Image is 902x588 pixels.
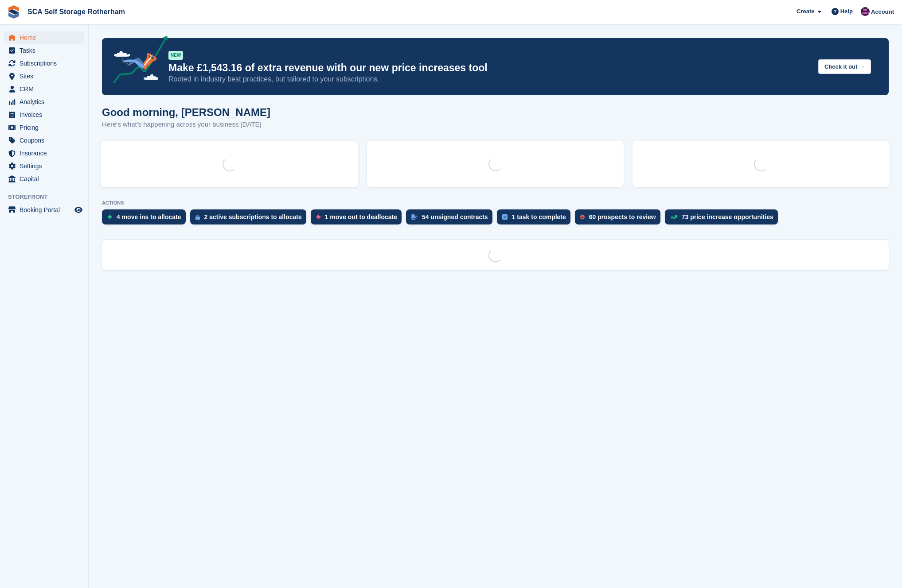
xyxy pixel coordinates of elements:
[102,106,270,118] h1: Good morning, [PERSON_NAME]
[20,134,73,147] span: Coupons
[24,4,129,19] a: SCA Self Storage Rotherham
[589,213,656,220] div: 60 prospects to review
[8,193,88,201] span: Storefront
[102,209,190,229] a: 4 move ins to allocate
[861,7,870,16] img: Dale Chapman
[4,70,84,82] a: menu
[168,62,811,74] p: Make £1,543.16 of extra revenue with our new price increases tool
[4,147,84,159] a: menu
[20,204,73,216] span: Booking Portal
[422,213,488,220] div: 54 unsigned contracts
[670,215,677,219] img: price_increase_opportunities-93ffe204e8149a01c8c9dc8f82e8f89637d9d84a8eef4429ea346261dce0b2c0.svg
[20,121,73,134] span: Pricing
[4,204,84,216] a: menu
[575,209,665,229] a: 60 prospects to review
[502,214,508,220] img: task-75834270c22a3079a89374b754ae025e5fb1db73e45f91037f5363f120a921f8.svg
[204,213,302,220] div: 2 active subscriptions to allocate
[840,7,853,16] span: Help
[4,121,84,134] a: menu
[311,209,406,229] a: 1 move out to deallocate
[316,214,320,220] img: move_outs_to_deallocate_icon-f764333ba52eb49d3ac5e1228854f67142a1ed5810a6f6cc68b1a99e826820c5.svg
[4,108,84,121] a: menu
[4,160,84,172] a: menu
[106,36,168,86] img: price-adjustments-announcement-icon-8257ccfd72463d97f412b2fc003d46551f7dbcb40ab6d574587a9cd5c0d94...
[4,173,84,185] a: menu
[4,44,84,57] a: menu
[20,160,73,172] span: Settings
[497,209,575,229] a: 1 task to complete
[871,8,894,16] span: Account
[195,214,200,220] img: active_subscription_to_allocate_icon-d502201f5373d7db506a760aba3b589e785aa758c864c3986d89f69b8ff3...
[20,83,73,95] span: CRM
[411,214,418,220] img: contract_signature_icon-13c848040528278c33f63329250d36e43548de30e8caae1d1a13099fd9432cc5.svg
[797,7,814,16] span: Create
[117,213,181,220] div: 4 move ins to allocate
[4,134,84,147] a: menu
[20,96,73,108] span: Analytics
[20,173,73,185] span: Capital
[512,213,566,220] div: 1 task to complete
[102,120,270,130] p: Here's what's happening across your business [DATE]
[107,214,112,220] img: move_ins_to_allocate_icon-fdf77a2bb77ea45bf5b3d319d69a93e2d87916cf1d5bf7949dd705db3b84f3ca.svg
[73,205,84,215] a: Preview store
[4,31,84,44] a: menu
[4,57,84,70] a: menu
[102,200,889,206] p: ACTIONS
[20,57,73,70] span: Subscriptions
[818,59,871,74] button: Check it out →
[20,108,73,121] span: Invoices
[580,214,585,220] img: prospect-51fa495bee0391a8d652442698ab0144808aea92771e9ea1ae160a38d050c398.svg
[325,213,397,220] div: 1 move out to deallocate
[665,209,782,229] a: 73 price increase opportunities
[682,213,773,220] div: 73 price increase opportunities
[168,74,811,84] p: Rooted in industry best practices, but tailored to your subscriptions.
[190,209,311,229] a: 2 active subscriptions to allocate
[168,51,183,60] div: NEW
[7,5,20,19] img: stora-icon-8386f47178a22dfd0bd8f6a31ec36ba5ce8667c1dd55bd0f319d3a0aa187defe.svg
[4,83,84,95] a: menu
[406,209,497,229] a: 54 unsigned contracts
[20,147,73,159] span: Insurance
[4,96,84,108] a: menu
[20,70,73,82] span: Sites
[20,31,73,44] span: Home
[20,44,73,57] span: Tasks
